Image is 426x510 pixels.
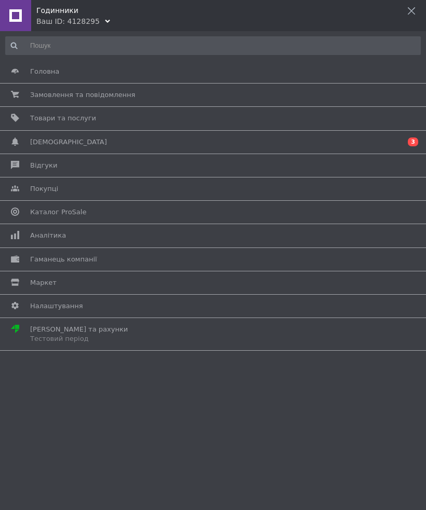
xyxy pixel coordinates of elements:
[30,325,128,343] span: [PERSON_NAME] та рахунки
[30,334,128,343] div: Тестовий період
[30,90,135,100] span: Замовлення та повідомлення
[30,184,58,194] span: Покупці
[5,36,421,55] input: Пошук
[30,114,96,123] span: Товари та послуги
[30,278,57,287] span: Маркет
[30,67,59,76] span: Головна
[30,208,86,217] span: Каталог ProSale
[408,137,418,146] span: 3
[30,301,83,311] span: Налаштування
[30,137,107,147] span: [DEMOGRAPHIC_DATA]
[30,255,97,264] span: Гаманець компанії
[30,161,57,170] span: Відгуки
[30,231,66,240] span: Аналітика
[36,16,100,26] div: Ваш ID: 4128295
